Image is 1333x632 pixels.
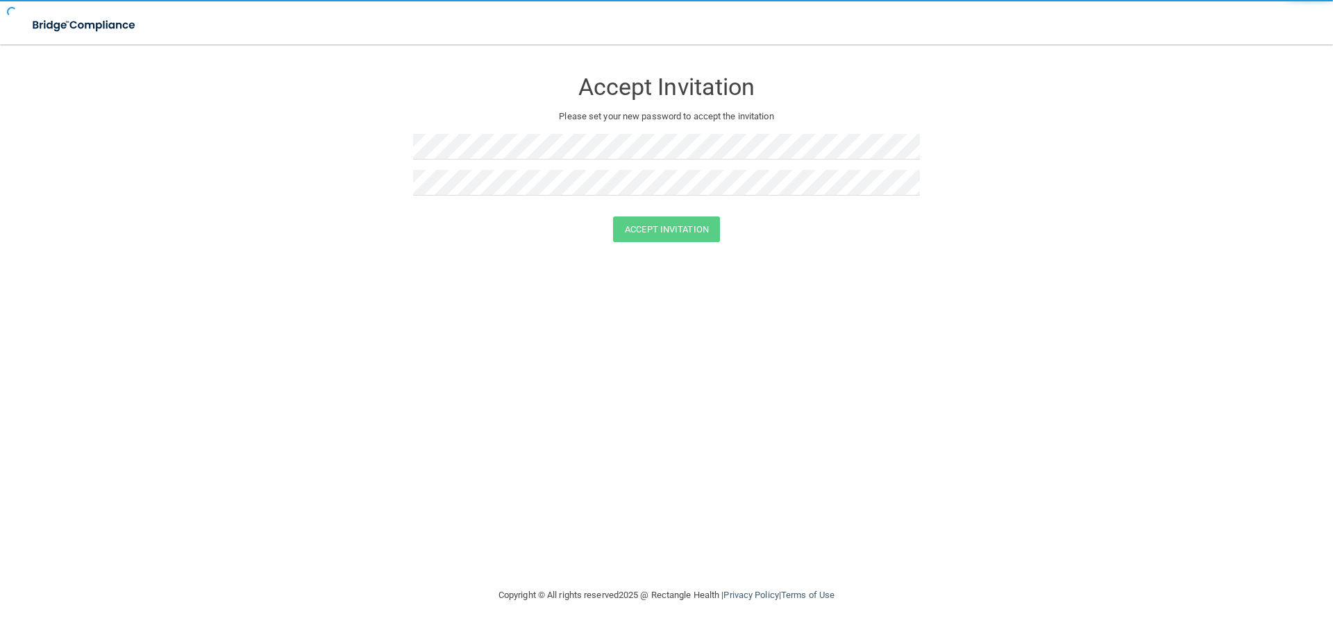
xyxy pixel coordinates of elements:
a: Privacy Policy [723,590,778,600]
a: Terms of Use [781,590,835,600]
img: bridge_compliance_login_screen.278c3ca4.svg [21,11,149,40]
p: Please set your new password to accept the invitation [424,108,909,125]
div: Copyright © All rights reserved 2025 @ Rectangle Health | | [413,573,920,617]
h3: Accept Invitation [413,74,920,100]
button: Accept Invitation [613,216,720,242]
